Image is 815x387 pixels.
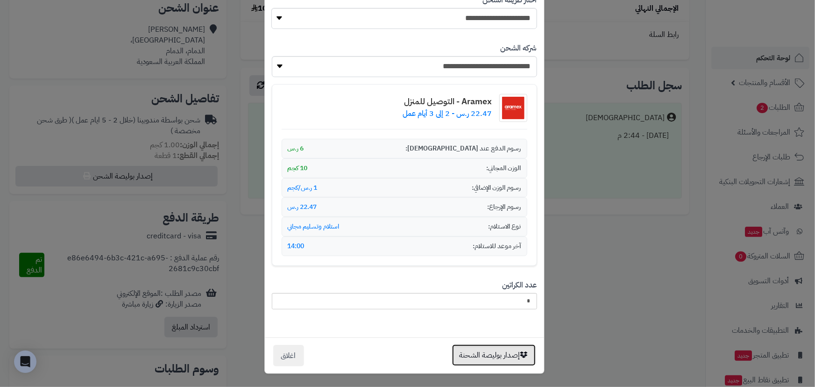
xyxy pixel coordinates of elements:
[472,183,521,193] span: رسوم الوزن الإضافي:
[288,202,317,212] span: 22.47 ر.س
[403,97,492,106] h4: Aramex - التوصيل للمنزل
[488,202,521,212] span: رسوم الإرجاع:
[489,222,521,231] span: نوع الاستلام:
[288,183,318,193] span: 1 ر.س/كجم
[503,280,537,291] label: عدد الكراتين
[288,222,340,231] span: استلام وتسليم مجاني
[273,345,304,366] button: اغلاق
[501,43,537,54] label: شركه الشحن
[406,144,521,153] span: رسوم الدفع عند [DEMOGRAPHIC_DATA]:
[473,242,521,251] span: آخر موعد للاستلام:
[452,344,536,366] button: إصدار بوليصة الشحنة
[14,351,36,373] div: Open Intercom Messenger
[499,94,527,122] img: شعار شركة الشحن
[288,164,308,173] span: 10 كجم
[288,242,305,251] span: 14:00
[487,164,521,173] span: الوزن المجاني:
[288,144,304,153] span: 6 ر.س
[403,108,492,119] p: 22.47 ر.س - 2 إلى 3 أيام عمل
